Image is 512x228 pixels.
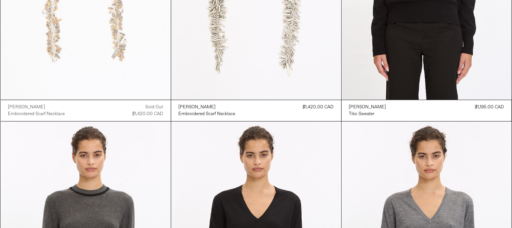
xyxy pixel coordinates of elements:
[179,111,235,117] a: Embroidered Scarf Necklace
[8,104,46,111] div: [PERSON_NAME]
[349,104,386,111] a: [PERSON_NAME]
[475,104,504,111] div: $1,195.00 CAD
[349,111,375,117] div: Tiko Sweater
[349,111,386,117] a: Tiko Sweater
[179,104,216,111] div: [PERSON_NAME]
[146,104,163,111] div: Sold out
[8,111,65,117] a: Embroidered Scarf Necklace
[132,111,163,117] div: $1,420.00 CAD
[179,104,235,111] a: [PERSON_NAME]
[8,104,65,111] a: [PERSON_NAME]
[303,104,334,111] div: $1,420.00 CAD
